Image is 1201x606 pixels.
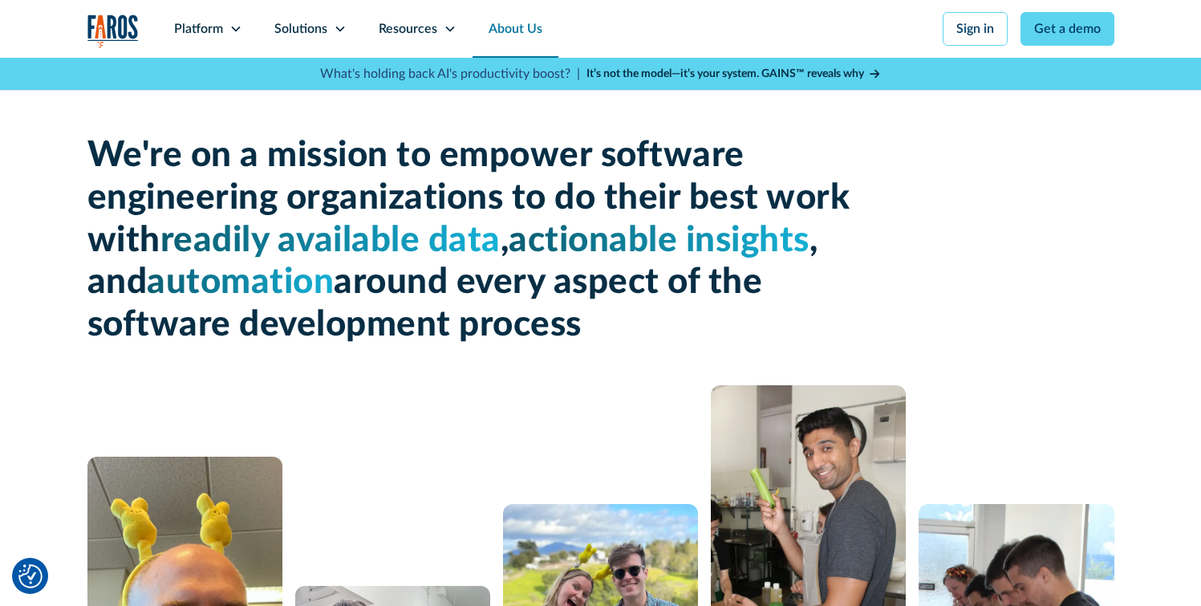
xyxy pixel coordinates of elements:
[18,564,43,588] button: Cookie Settings
[87,135,858,347] h1: We're on a mission to empower software engineering organizations to do their best work with , , a...
[87,14,139,47] a: home
[586,68,864,79] strong: It’s not the model—it’s your system. GAINS™ reveals why
[586,66,882,83] a: It’s not the model—it’s your system. GAINS™ reveals why
[18,564,43,588] img: Revisit consent button
[320,64,580,83] p: What's holding back AI's productivity boost? |
[1020,12,1114,46] a: Get a demo
[379,19,437,39] div: Resources
[160,223,501,258] span: readily available data
[87,14,139,47] img: Logo of the analytics and reporting company Faros.
[509,223,809,258] span: actionable insights
[147,265,334,300] span: automation
[274,19,327,39] div: Solutions
[174,19,223,39] div: Platform
[943,12,1008,46] a: Sign in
